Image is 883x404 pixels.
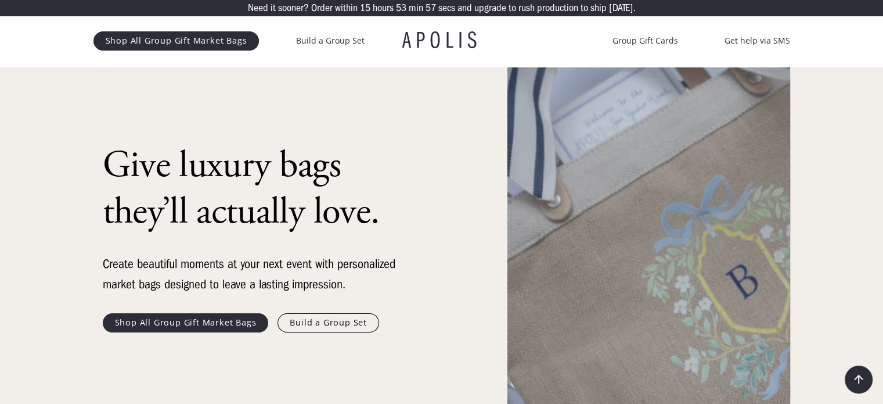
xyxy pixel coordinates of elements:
[402,29,481,52] a: APOLIS
[103,313,269,332] a: Shop All Group Gift Market Bags
[457,3,636,13] p: and upgrade to rush production to ship [DATE].
[438,3,455,13] p: secs
[426,3,436,13] p: 57
[396,3,406,13] p: 53
[360,3,370,13] p: 15
[277,313,379,332] a: Build a Group Set
[103,142,405,235] h1: Give luxury bags they’ll actually love.
[93,31,260,50] a: Shop All Group Gift Market Bags
[612,34,678,48] a: Group Gift Cards
[103,254,405,295] div: Create beautiful moments at your next event with personalized market bags designed to leave a las...
[373,3,394,13] p: hours
[409,3,423,13] p: min
[725,34,790,48] a: Get help via SMS
[248,3,358,13] p: Need it sooner? Order within
[296,34,365,48] a: Build a Group Set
